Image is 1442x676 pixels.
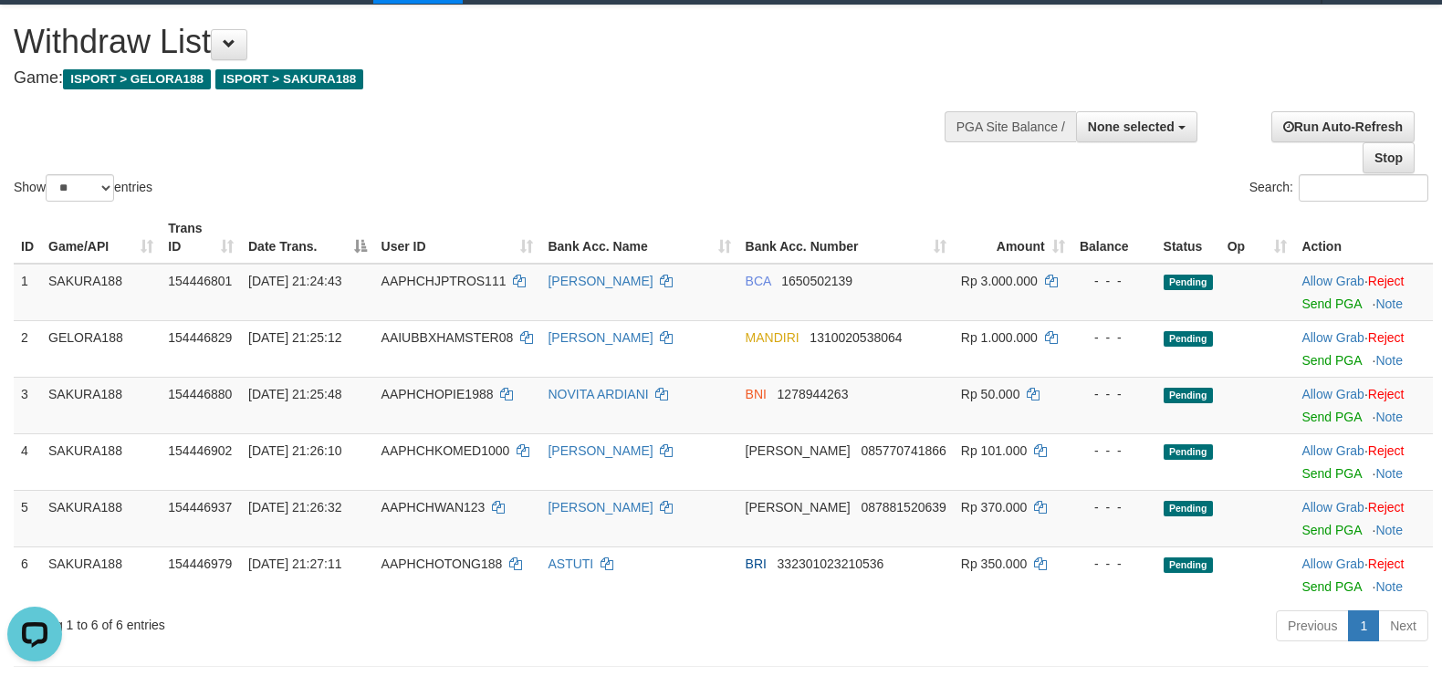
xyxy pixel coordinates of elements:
[381,387,494,401] span: AAPHCHOPIE1988
[1294,264,1433,321] td: ·
[961,443,1027,458] span: Rp 101.000
[381,330,514,345] span: AAIUBBXHAMSTER08
[248,556,341,571] span: [DATE] 21:27:11
[548,387,648,401] a: NOVITA ARDIANI
[168,330,232,345] span: 154446829
[1363,142,1415,173] a: Stop
[1368,556,1405,571] a: Reject
[168,274,232,288] span: 154446801
[1375,353,1403,368] a: Note
[41,546,161,603] td: SAKURA188
[1301,296,1361,311] a: Send PGA
[41,320,161,377] td: GELORA188
[1076,111,1197,142] button: None selected
[1080,442,1149,460] div: - - -
[548,443,653,458] a: [PERSON_NAME]
[1368,443,1405,458] a: Reject
[548,274,653,288] a: [PERSON_NAME]
[14,490,41,546] td: 5
[1080,328,1149,347] div: - - -
[14,377,41,433] td: 3
[1368,387,1405,401] a: Reject
[1294,377,1433,433] td: ·
[14,546,41,603] td: 6
[41,264,161,321] td: SAKURA188
[1301,274,1364,288] a: Allow Grab
[1276,610,1349,641] a: Previous
[1301,556,1364,571] a: Allow Grab
[961,274,1038,288] span: Rp 3.000.000
[41,433,161,490] td: SAKURA188
[1368,330,1405,345] a: Reject
[778,387,849,401] span: Copy 1278944263 to clipboard
[1375,296,1403,311] a: Note
[1378,610,1428,641] a: Next
[14,174,152,202] label: Show entries
[1294,546,1433,603] td: ·
[810,330,902,345] span: Copy 1310020538064 to clipboard
[1301,500,1364,515] a: Allow Grab
[14,608,587,634] div: Showing 1 to 6 of 6 entries
[1375,523,1403,537] a: Note
[7,7,62,62] button: Open LiveChat chat widget
[1164,331,1213,347] span: Pending
[248,387,341,401] span: [DATE] 21:25:48
[1301,579,1361,594] a: Send PGA
[241,212,374,264] th: Date Trans.: activate to sort column descending
[14,24,943,60] h1: Withdraw List
[14,264,41,321] td: 1
[1156,212,1220,264] th: Status
[1294,433,1433,490] td: ·
[215,69,363,89] span: ISPORT > SAKURA188
[1294,490,1433,546] td: ·
[778,556,884,571] span: Copy 332301023210536 to clipboard
[381,556,503,571] span: AAPHCHOTONG188
[1348,610,1379,641] a: 1
[1301,466,1361,481] a: Send PGA
[861,500,946,515] span: Copy 087881520639 to clipboard
[548,500,653,515] a: [PERSON_NAME]
[1301,353,1361,368] a: Send PGA
[1164,501,1213,516] span: Pending
[1072,212,1156,264] th: Balance
[548,556,593,571] a: ASTUTI
[781,274,852,288] span: Copy 1650502139 to clipboard
[1301,387,1367,401] span: ·
[1368,500,1405,515] a: Reject
[1220,212,1295,264] th: Op: activate to sort column ascending
[1301,443,1364,458] a: Allow Grab
[746,330,799,345] span: MANDIRI
[248,274,341,288] span: [DATE] 21:24:43
[381,443,510,458] span: AAPHCHKOMED1000
[1375,579,1403,594] a: Note
[746,443,851,458] span: [PERSON_NAME]
[248,443,341,458] span: [DATE] 21:26:10
[1301,274,1367,288] span: ·
[41,490,161,546] td: SAKURA188
[1080,555,1149,573] div: - - -
[381,500,486,515] span: AAPHCHWAN123
[861,443,946,458] span: Copy 085770741866 to clipboard
[168,387,232,401] span: 154446880
[945,111,1076,142] div: PGA Site Balance /
[738,212,954,264] th: Bank Acc. Number: activate to sort column ascending
[1088,120,1175,134] span: None selected
[46,174,114,202] select: Showentries
[248,500,341,515] span: [DATE] 21:26:32
[1164,388,1213,403] span: Pending
[374,212,541,264] th: User ID: activate to sort column ascending
[1164,444,1213,460] span: Pending
[168,443,232,458] span: 154446902
[746,556,767,571] span: BRI
[746,274,771,288] span: BCA
[1368,274,1405,288] a: Reject
[961,500,1027,515] span: Rp 370.000
[746,387,767,401] span: BNI
[540,212,737,264] th: Bank Acc. Name: activate to sort column ascending
[1301,387,1364,401] a: Allow Grab
[161,212,241,264] th: Trans ID: activate to sort column ascending
[746,500,851,515] span: [PERSON_NAME]
[248,330,341,345] span: [DATE] 21:25:12
[1301,523,1361,537] a: Send PGA
[41,212,161,264] th: Game/API: activate to sort column ascending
